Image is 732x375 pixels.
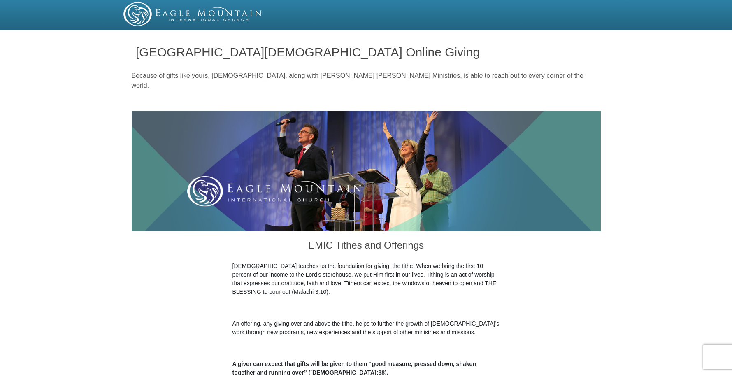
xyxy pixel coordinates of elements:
p: [DEMOGRAPHIC_DATA] teaches us the foundation for giving: the tithe. When we bring the first 10 pe... [232,262,500,296]
p: An offering, any giving over and above the tithe, helps to further the growth of [DEMOGRAPHIC_DAT... [232,319,500,337]
h3: EMIC Tithes and Offerings [232,231,500,262]
h1: [GEOGRAPHIC_DATA][DEMOGRAPHIC_DATA] Online Giving [136,45,596,59]
p: Because of gifts like yours, [DEMOGRAPHIC_DATA], along with [PERSON_NAME] [PERSON_NAME] Ministrie... [132,71,601,91]
img: EMIC [123,2,263,26]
